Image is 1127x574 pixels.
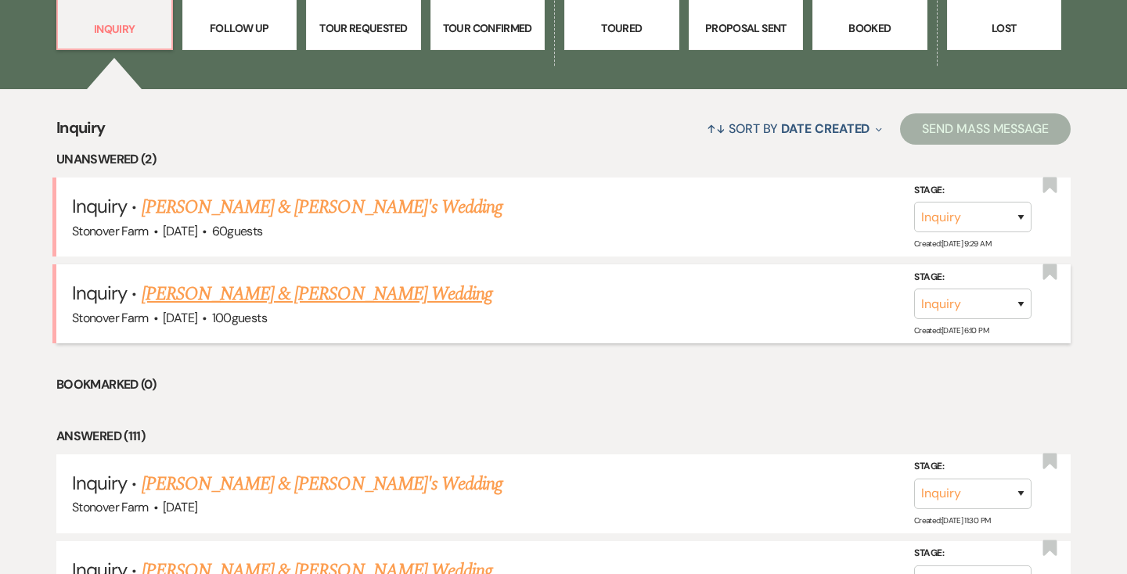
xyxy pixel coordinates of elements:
p: Inquiry [67,20,162,38]
span: ↑↓ [707,120,726,137]
span: Stonover Farm [72,499,149,515]
li: Bookmarked (0) [56,375,1071,395]
span: Created: [DATE] 11:30 PM [914,515,990,526]
a: [PERSON_NAME] & [PERSON_NAME]'s Wedding [142,470,503,498]
a: [PERSON_NAME] & [PERSON_NAME] Wedding [142,280,492,308]
button: Send Mass Message [900,113,1071,145]
span: [DATE] [163,310,197,326]
span: [DATE] [163,223,197,239]
li: Answered (111) [56,426,1071,447]
button: Sort By Date Created [700,108,888,149]
span: Inquiry [56,116,106,149]
span: Created: [DATE] 9:29 AM [914,239,991,249]
p: Tour Requested [316,20,411,37]
span: 60 guests [212,223,263,239]
p: Proposal Sent [699,20,794,37]
p: Follow Up [193,20,287,37]
span: Inquiry [72,471,127,495]
span: Stonover Farm [72,223,149,239]
label: Stage: [914,182,1032,199]
p: Lost [957,20,1052,37]
span: Inquiry [72,281,127,305]
li: Unanswered (2) [56,149,1071,170]
a: [PERSON_NAME] & [PERSON_NAME]'s Wedding [142,193,503,221]
span: [DATE] [163,499,197,515]
span: Date Created [781,120,870,137]
label: Stage: [914,545,1032,562]
span: Created: [DATE] 6:10 PM [914,325,988,335]
label: Stage: [914,269,1032,286]
p: Tour Confirmed [441,20,535,37]
p: Toured [574,20,669,37]
span: Stonover Farm [72,310,149,326]
span: 100 guests [212,310,267,326]
label: Stage: [914,458,1032,475]
span: Inquiry [72,194,127,218]
p: Booked [823,20,917,37]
